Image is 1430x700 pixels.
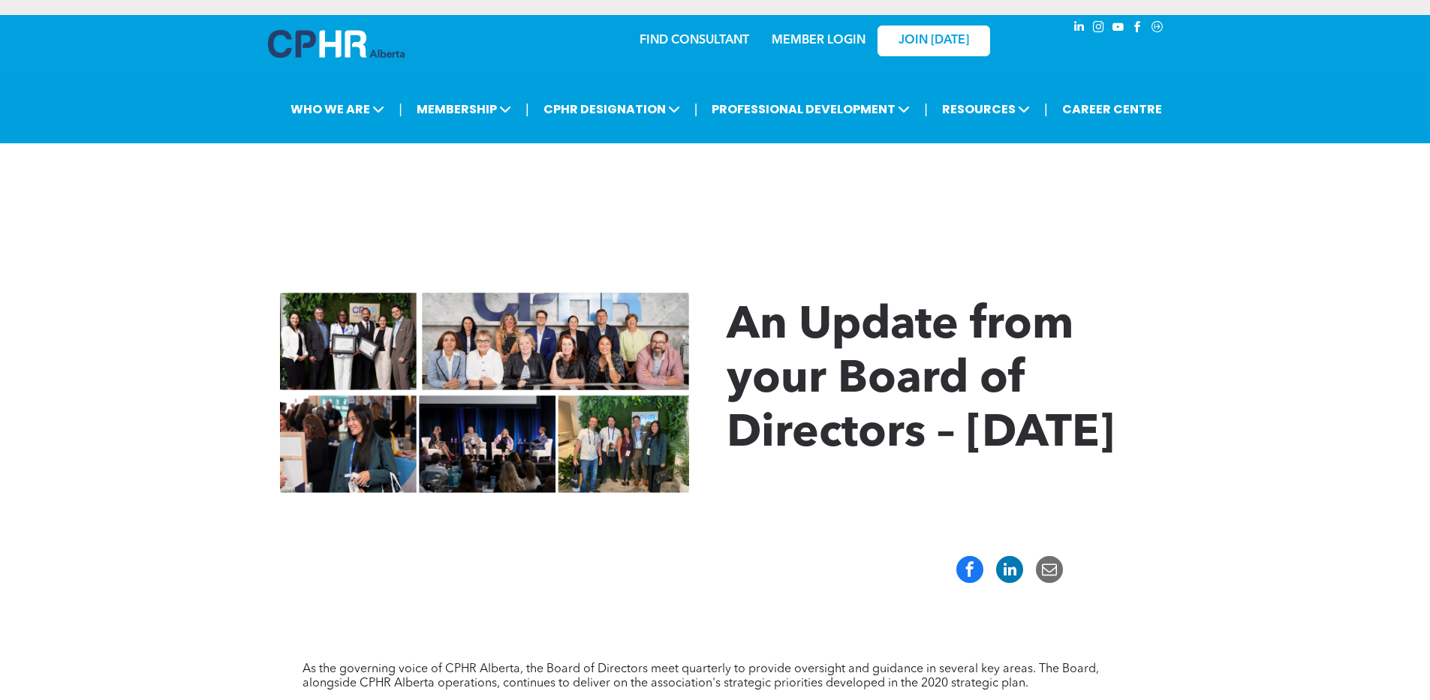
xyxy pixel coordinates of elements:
li: | [525,94,529,125]
a: instagram [1091,19,1107,39]
span: PROFESSIONAL DEVELOPMENT [707,95,914,123]
a: FIND CONSULTANT [640,35,749,47]
li: | [924,94,928,125]
span: JOIN [DATE] [899,34,969,48]
a: youtube [1110,19,1127,39]
a: CAREER CENTRE [1058,95,1167,123]
a: facebook [1130,19,1146,39]
a: JOIN [DATE] [878,26,990,56]
a: linkedin [1071,19,1088,39]
span: As the governing voice of CPHR Alberta, the Board of Directors meet quarterly to provide oversigh... [303,663,1099,689]
li: | [694,94,698,125]
a: Social network [1149,19,1166,39]
span: An Update from your Board of Directors – [DATE] [727,304,1115,457]
span: RESOURCES [938,95,1034,123]
li: | [1044,94,1048,125]
a: MEMBER LOGIN [772,35,866,47]
img: A blue and white logo for cp alberta [268,30,405,58]
span: MEMBERSHIP [412,95,516,123]
span: CPHR DESIGNATION [539,95,685,123]
span: WHO WE ARE [286,95,389,123]
li: | [399,94,402,125]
